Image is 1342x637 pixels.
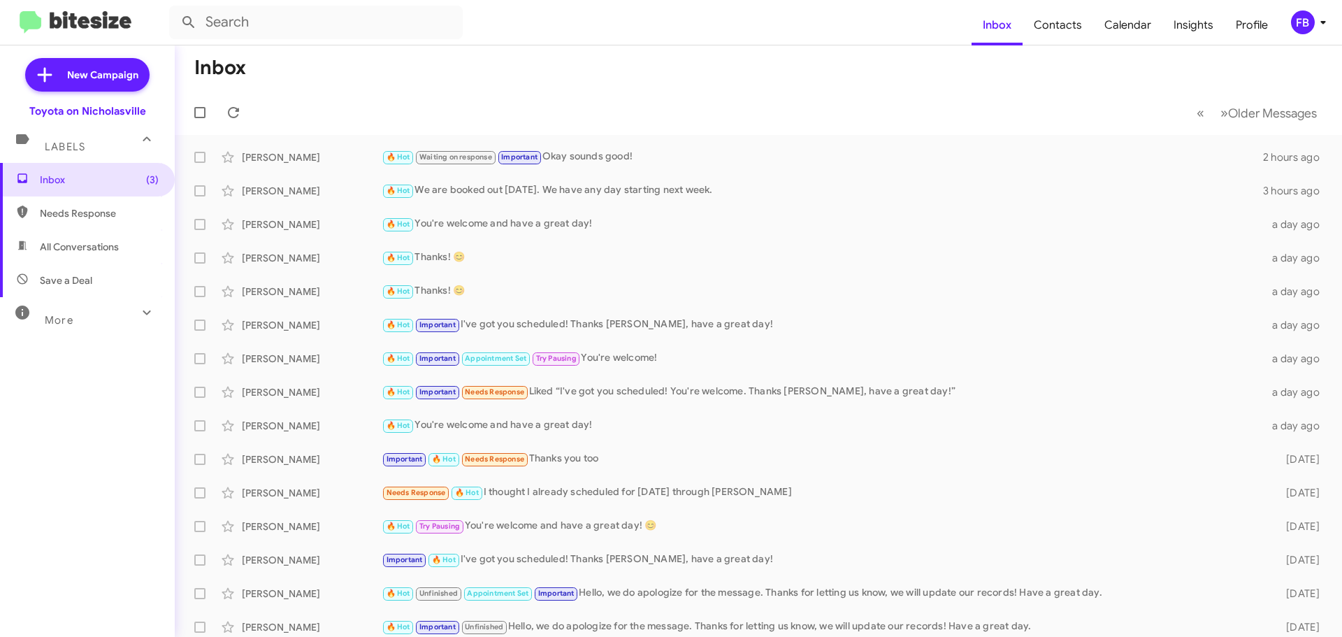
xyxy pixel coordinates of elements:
[242,486,382,500] div: [PERSON_NAME]
[1264,620,1331,634] div: [DATE]
[169,6,463,39] input: Search
[382,317,1264,333] div: I've got you scheduled! Thanks [PERSON_NAME], have a great day!
[387,220,410,229] span: 🔥 Hot
[387,354,410,363] span: 🔥 Hot
[419,320,456,329] span: Important
[1188,99,1213,127] button: Previous
[1212,99,1325,127] button: Next
[1228,106,1317,121] span: Older Messages
[40,273,92,287] span: Save a Deal
[382,518,1264,534] div: You're welcome and have a great day! 😊
[387,152,410,162] span: 🔥 Hot
[1264,520,1331,534] div: [DATE]
[40,173,159,187] span: Inbox
[382,451,1264,467] div: Thanks you too
[242,184,382,198] div: [PERSON_NAME]
[1189,99,1325,127] nav: Page navigation example
[432,455,456,464] span: 🔥 Hot
[419,589,458,598] span: Unfinished
[1264,452,1331,466] div: [DATE]
[455,488,479,497] span: 🔥 Hot
[242,318,382,332] div: [PERSON_NAME]
[1291,10,1315,34] div: FB
[40,240,119,254] span: All Conversations
[1093,5,1162,45] a: Calendar
[382,585,1264,601] div: Hello, we do apologize for the message. Thanks for letting us know, we will update our records! H...
[1220,104,1228,122] span: »
[432,555,456,564] span: 🔥 Hot
[1264,419,1331,433] div: a day ago
[1263,150,1331,164] div: 2 hours ago
[1264,217,1331,231] div: a day ago
[419,522,460,531] span: Try Pausing
[387,622,410,631] span: 🔥 Hot
[382,149,1263,165] div: Okay sounds good!
[467,589,528,598] span: Appointment Set
[387,186,410,195] span: 🔥 Hot
[382,182,1263,199] div: We are booked out [DATE]. We have any day starting next week.
[242,620,382,634] div: [PERSON_NAME]
[242,385,382,399] div: [PERSON_NAME]
[387,320,410,329] span: 🔥 Hot
[387,488,446,497] span: Needs Response
[465,622,503,631] span: Unfinished
[1264,352,1331,366] div: a day ago
[1264,553,1331,567] div: [DATE]
[40,206,159,220] span: Needs Response
[1264,318,1331,332] div: a day ago
[387,522,410,531] span: 🔥 Hot
[242,251,382,265] div: [PERSON_NAME]
[1162,5,1225,45] a: Insights
[387,421,410,430] span: 🔥 Hot
[382,350,1264,366] div: You're welcome!
[242,352,382,366] div: [PERSON_NAME]
[501,152,537,162] span: Important
[242,285,382,299] div: [PERSON_NAME]
[387,387,410,396] span: 🔥 Hot
[25,58,150,92] a: New Campaign
[146,173,159,187] span: (3)
[1264,251,1331,265] div: a day ago
[45,314,73,327] span: More
[1264,285,1331,299] div: a day ago
[1197,104,1204,122] span: «
[45,141,85,153] span: Labels
[1263,184,1331,198] div: 3 hours ago
[1225,5,1279,45] a: Profile
[242,217,382,231] div: [PERSON_NAME]
[382,250,1264,266] div: Thanks! 😊
[465,354,526,363] span: Appointment Set
[242,150,382,164] div: [PERSON_NAME]
[419,152,492,162] span: Waiting on response
[67,68,138,82] span: New Campaign
[1023,5,1093,45] a: Contacts
[242,553,382,567] div: [PERSON_NAME]
[972,5,1023,45] a: Inbox
[387,253,410,262] span: 🔥 Hot
[1279,10,1327,34] button: FB
[242,520,382,534] div: [PERSON_NAME]
[382,619,1264,635] div: Hello, we do apologize for the message. Thanks for letting us know, we will update our records! H...
[29,104,146,118] div: Toyota on Nicholasville
[536,354,577,363] span: Try Pausing
[419,354,456,363] span: Important
[538,589,575,598] span: Important
[387,455,423,464] span: Important
[1264,486,1331,500] div: [DATE]
[1264,385,1331,399] div: a day ago
[1264,587,1331,601] div: [DATE]
[194,57,246,79] h1: Inbox
[382,384,1264,400] div: Liked “I've got you scheduled! You're welcome. Thanks [PERSON_NAME], have a great day!”
[382,216,1264,232] div: You're welcome and have a great day!
[465,387,524,396] span: Needs Response
[387,555,423,564] span: Important
[242,452,382,466] div: [PERSON_NAME]
[242,587,382,601] div: [PERSON_NAME]
[419,622,456,631] span: Important
[387,287,410,296] span: 🔥 Hot
[242,419,382,433] div: [PERSON_NAME]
